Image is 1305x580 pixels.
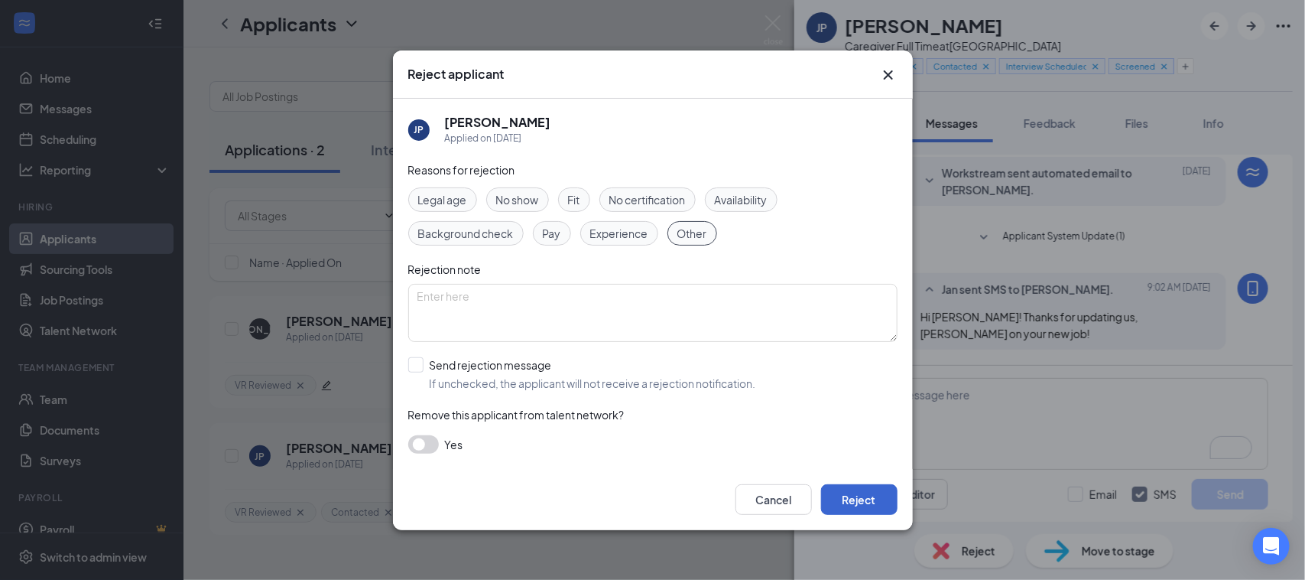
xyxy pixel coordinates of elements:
[543,225,561,242] span: Pay
[445,131,551,146] div: Applied on [DATE]
[445,114,551,131] h5: [PERSON_NAME]
[821,484,898,515] button: Reject
[1253,528,1290,565] div: Open Intercom Messenger
[879,66,898,84] svg: Cross
[568,191,580,208] span: Fit
[590,225,648,242] span: Experience
[677,225,707,242] span: Other
[496,191,539,208] span: No show
[408,163,515,177] span: Reasons for rejection
[879,66,898,84] button: Close
[414,123,424,136] div: JP
[408,408,625,422] span: Remove this applicant from talent network?
[418,225,514,242] span: Background check
[715,191,768,208] span: Availability
[408,66,505,83] h3: Reject applicant
[408,262,482,276] span: Rejection note
[735,484,812,515] button: Cancel
[609,191,686,208] span: No certification
[418,191,467,208] span: Legal age
[445,435,463,454] span: Yes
